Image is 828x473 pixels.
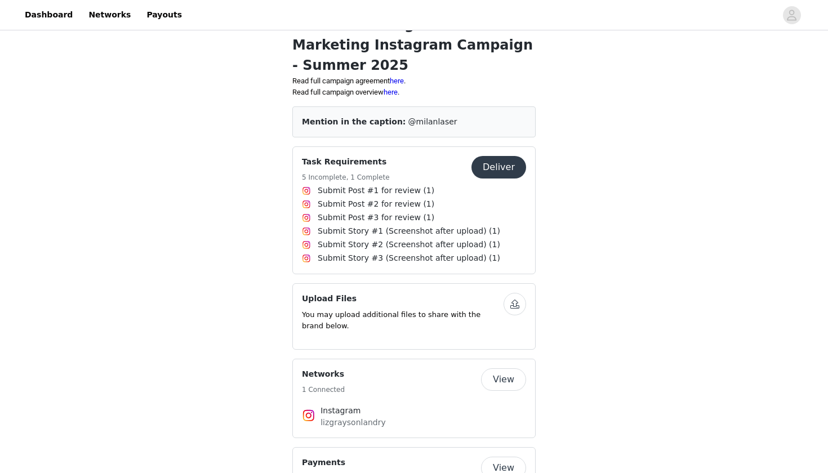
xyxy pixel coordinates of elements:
[384,88,398,96] a: here
[302,254,311,263] img: Instagram Icon
[302,156,390,168] h4: Task Requirements
[292,359,536,438] div: Networks
[18,2,79,28] a: Dashboard
[302,409,315,422] img: Instagram Icon
[318,252,500,264] span: Submit Story #3 (Screenshot after upload) (1)
[471,156,526,179] button: Deliver
[318,185,434,197] span: Submit Post #1 for review (1)
[302,186,311,195] img: Instagram Icon
[390,77,404,85] a: here
[320,417,508,429] p: lizgraysonlandry
[318,198,434,210] span: Submit Post #2 for review (1)
[82,2,137,28] a: Networks
[302,117,406,126] span: Mention in the caption:
[302,457,351,468] h4: Payments
[292,77,406,85] span: Read full campaign agreement .
[302,200,311,209] img: Instagram Icon
[302,240,311,249] img: Instagram Icon
[786,6,797,24] div: avatar
[302,385,345,395] h5: 1 Connected
[292,15,536,75] h1: Milan Laser Regional Influencer Marketing Instagram Campaign - Summer 2025
[140,2,189,28] a: Payouts
[302,368,345,380] h4: Networks
[318,225,500,237] span: Submit Story #1 (Screenshot after upload) (1)
[408,117,457,126] span: @milanlaser
[302,293,504,305] h4: Upload Files
[302,213,311,222] img: Instagram Icon
[302,227,311,236] img: Instagram Icon
[292,88,399,96] span: Read full campaign overview .
[318,239,500,251] span: Submit Story #2 (Screenshot after upload) (1)
[320,405,508,417] h4: Instagram
[292,146,536,274] div: Task Requirements
[481,368,526,391] button: View
[302,309,504,331] p: You may upload additional files to share with the brand below.
[302,172,390,182] h5: 5 Incomplete, 1 Complete
[318,212,434,224] span: Submit Post #3 for review (1)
